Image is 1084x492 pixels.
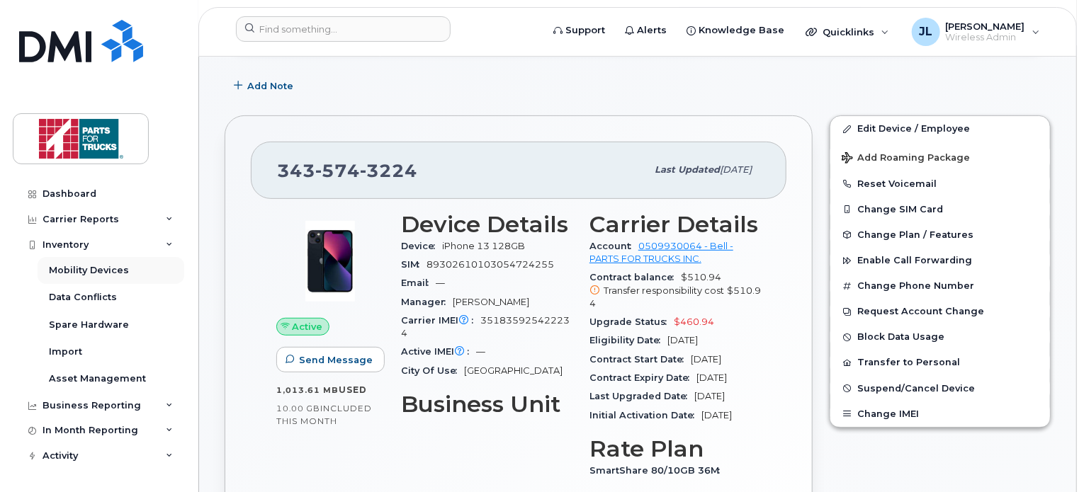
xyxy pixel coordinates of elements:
h3: Carrier Details [589,212,761,237]
button: Suspend/Cancel Device [830,376,1050,401]
span: 3224 [360,160,417,181]
span: Eligibility Date [589,335,667,345]
div: Jessica Lam [902,18,1050,46]
button: Transfer to Personal [830,350,1050,375]
span: Quicklinks [823,26,874,38]
button: Change Phone Number [830,273,1050,299]
span: Send Message [299,353,373,367]
span: [DATE] [694,391,725,401]
span: Account [589,241,638,251]
span: [DATE] [720,164,752,175]
span: Device [401,241,442,251]
span: 10.00 GB [276,404,320,413]
span: Contract Expiry Date [589,372,696,383]
span: Change Plan / Features [857,229,973,240]
span: 89302610103054724255 [427,259,554,270]
span: Initial Activation Date [589,410,701,421]
span: [PERSON_NAME] [453,297,529,307]
button: Change Plan / Features [830,222,1050,248]
span: [DATE] [696,372,727,383]
span: Carrier IMEI [401,315,480,326]
span: 574 [315,160,360,181]
a: Alerts [615,16,677,45]
span: Upgrade Status [589,316,674,327]
span: used [339,384,367,395]
span: Alerts [637,23,667,38]
button: Request Account Change [830,299,1050,324]
span: SmartShare 80/10GB 36M [589,465,727,476]
span: 351835925422234 [401,315,570,338]
span: [PERSON_NAME] [946,21,1025,32]
span: [DATE] [691,354,721,365]
img: image20231002-3703462-1ig824h.jpeg [288,219,373,304]
span: $510.94 [589,272,761,310]
span: Last Upgraded Date [589,391,694,401]
a: Knowledge Base [677,16,794,45]
span: [DATE] [667,335,698,345]
button: Change SIM Card [830,197,1050,222]
span: Manager [401,297,453,307]
span: 1,013.61 MB [276,385,339,395]
span: Add Note [247,79,293,93]
button: Block Data Usage [830,324,1050,350]
span: 343 [277,160,417,181]
button: Send Message [276,347,385,372]
span: — [436,278,445,288]
span: Add Roaming Package [842,152,970,166]
span: JL [919,23,932,40]
span: SIM [401,259,427,270]
span: $510.94 [589,285,761,309]
span: Contract balance [589,272,681,282]
button: Enable Call Forwarding [830,248,1050,273]
button: Change IMEI [830,401,1050,427]
span: Suspend/Cancel Device [857,383,975,394]
button: Reset Voicemail [830,171,1050,197]
button: Add Note [225,73,305,98]
span: [DATE] [701,410,732,421]
span: Last updated [655,164,720,175]
span: — [476,346,485,357]
span: Transfer responsibility cost [604,285,724,296]
span: Support [565,23,605,38]
a: 0509930064 - Bell - PARTS FOR TRUCKS INC. [589,241,733,264]
span: $460.94 [674,316,714,327]
span: [GEOGRAPHIC_DATA] [464,365,563,376]
span: Active [293,320,323,333]
span: Contract Start Date [589,354,691,365]
h3: Device Details [401,212,572,237]
h3: Rate Plan [589,436,761,462]
input: Find something... [236,16,451,42]
span: Active IMEI [401,346,476,357]
span: City Of Use [401,365,464,376]
button: Add Roaming Package [830,142,1050,171]
span: Knowledge Base [699,23,784,38]
a: Support [543,16,615,45]
span: Enable Call Forwarding [857,256,972,266]
div: Quicklinks [796,18,899,46]
span: included this month [276,403,372,426]
a: Edit Device / Employee [830,116,1050,142]
span: Email [401,278,436,288]
h3: Business Unit [401,391,572,417]
span: Wireless Admin [946,32,1025,43]
span: iPhone 13 128GB [442,241,525,251]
